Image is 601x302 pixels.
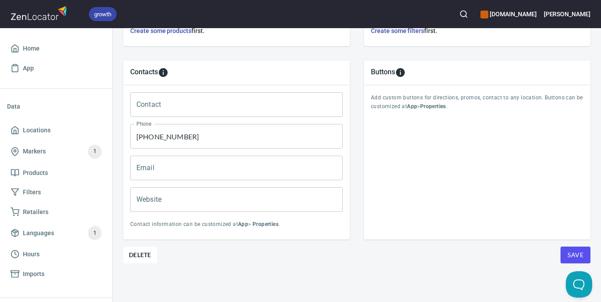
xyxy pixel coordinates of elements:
b: App [407,103,417,109]
h6: [DOMAIN_NAME] [480,9,536,19]
span: Products [23,167,48,178]
a: Products [7,163,105,183]
span: Markers [23,146,46,157]
a: Languages1 [7,222,105,244]
b: App [238,221,248,227]
a: Create some filters [371,27,424,34]
span: Save [568,250,583,261]
button: Delete [123,247,157,263]
span: Hours [23,249,40,260]
li: Data [7,96,105,117]
span: Filters [23,187,41,198]
a: Locations [7,120,105,140]
h6: first. [130,26,343,36]
span: Imports [23,269,44,280]
button: color-CE600E [480,11,488,18]
span: Home [23,43,40,54]
img: zenlocator [11,4,70,22]
span: Delete [129,250,151,260]
svg: To add custom contact information for locations, please go to Apps > Properties > Contacts. [158,67,169,78]
span: Retailers [23,207,48,218]
span: Languages [23,228,54,239]
b: Properties [420,103,446,109]
a: Create some products [130,27,191,34]
svg: To add custom buttons for locations, please go to Apps > Properties > Buttons. [395,67,406,78]
a: Home [7,39,105,58]
p: Contact information can be customized at > . [130,220,343,229]
span: App [23,63,34,74]
a: Filters [7,182,105,202]
span: 1 [88,228,102,238]
button: [PERSON_NAME] [544,4,590,24]
iframe: Help Scout Beacon - Open [566,271,592,298]
a: Imports [7,264,105,284]
b: Properties [253,221,279,227]
h5: Buttons [371,67,395,78]
a: Markers1 [7,140,105,163]
div: growth [89,7,117,21]
a: App [7,58,105,78]
button: Save [561,247,590,263]
span: 1 [88,146,102,156]
h6: first. [371,26,583,36]
span: growth [89,10,117,19]
h5: Contacts [130,67,158,78]
a: Hours [7,244,105,264]
h6: [PERSON_NAME] [544,9,590,19]
a: Retailers [7,202,105,222]
span: Locations [23,125,51,136]
p: Add custom buttons for directions, promos, contact to any location. Buttons can be customized at > . [371,94,583,111]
